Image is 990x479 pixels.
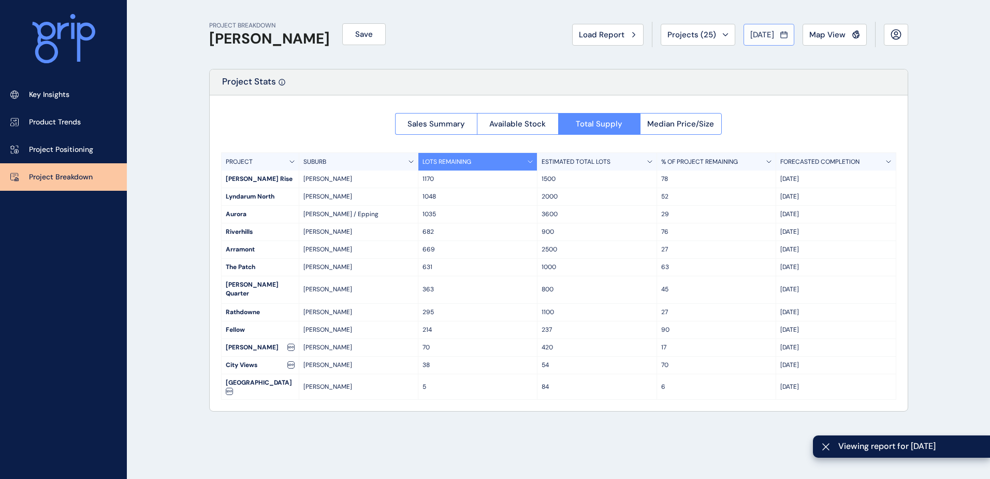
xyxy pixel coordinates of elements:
[423,175,533,184] p: 1170
[572,24,644,46] button: Load Report
[355,29,373,39] span: Save
[780,383,891,391] p: [DATE]
[838,441,982,452] span: Viewing report for [DATE]
[661,245,771,254] p: 27
[780,158,860,166] p: FORECASTED COMPLETION
[423,263,533,272] p: 631
[542,192,652,201] p: 2000
[542,245,652,254] p: 2500
[661,192,771,201] p: 52
[542,228,652,236] p: 900
[780,326,891,334] p: [DATE]
[209,30,330,48] h1: [PERSON_NAME]
[222,241,299,258] div: Arramont
[542,343,652,352] p: 420
[29,172,93,182] p: Project Breakdown
[661,361,771,370] p: 70
[780,263,891,272] p: [DATE]
[222,188,299,205] div: Lyndarum North
[303,175,414,184] p: [PERSON_NAME]
[780,175,891,184] p: [DATE]
[489,119,546,129] span: Available Stock
[640,113,722,135] button: Median Price/Size
[222,321,299,339] div: Fellow
[780,228,891,236] p: [DATE]
[222,339,299,356] div: [PERSON_NAME]
[423,383,533,391] p: 5
[780,192,891,201] p: [DATE]
[661,175,771,184] p: 78
[395,113,477,135] button: Sales Summary
[780,361,891,370] p: [DATE]
[558,113,640,135] button: Total Supply
[222,259,299,276] div: The Patch
[423,285,533,294] p: 363
[780,245,891,254] p: [DATE]
[222,276,299,303] div: [PERSON_NAME] Quarter
[542,326,652,334] p: 237
[542,308,652,317] p: 1100
[423,192,533,201] p: 1048
[661,383,771,391] p: 6
[222,223,299,241] div: Riverhills
[579,30,624,40] span: Load Report
[667,30,716,40] span: Projects ( 25 )
[303,228,414,236] p: [PERSON_NAME]
[303,308,414,317] p: [PERSON_NAME]
[303,263,414,272] p: [PERSON_NAME]
[542,175,652,184] p: 1500
[303,192,414,201] p: [PERSON_NAME]
[303,343,414,352] p: [PERSON_NAME]
[542,285,652,294] p: 800
[222,206,299,223] div: Aurora
[780,343,891,352] p: [DATE]
[477,113,559,135] button: Available Stock
[303,285,414,294] p: [PERSON_NAME]
[423,308,533,317] p: 295
[661,228,771,236] p: 76
[303,361,414,370] p: [PERSON_NAME]
[647,119,714,129] span: Median Price/Size
[303,158,326,166] p: SUBURB
[661,326,771,334] p: 90
[661,24,735,46] button: Projects (25)
[29,117,81,128] p: Product Trends
[222,357,299,374] div: City Views
[780,210,891,219] p: [DATE]
[661,308,771,317] p: 27
[222,171,299,188] div: [PERSON_NAME] Rise
[423,361,533,370] p: 38
[750,30,774,40] span: [DATE]
[780,285,891,294] p: [DATE]
[407,119,465,129] span: Sales Summary
[803,24,867,46] button: Map View
[303,383,414,391] p: [PERSON_NAME]
[423,343,533,352] p: 70
[744,24,794,46] button: [DATE]
[303,210,414,219] p: [PERSON_NAME] / Epping
[423,228,533,236] p: 682
[222,76,276,95] p: Project Stats
[303,326,414,334] p: [PERSON_NAME]
[780,308,891,317] p: [DATE]
[542,158,610,166] p: ESTIMATED TOTAL LOTS
[303,245,414,254] p: [PERSON_NAME]
[29,90,69,100] p: Key Insights
[209,21,330,30] p: PROJECT BREAKDOWN
[222,374,299,400] div: [GEOGRAPHIC_DATA]
[423,210,533,219] p: 1035
[542,263,652,272] p: 1000
[661,285,771,294] p: 45
[661,263,771,272] p: 63
[542,383,652,391] p: 84
[226,158,253,166] p: PROJECT
[342,23,386,45] button: Save
[423,245,533,254] p: 669
[661,158,738,166] p: % OF PROJECT REMAINING
[809,30,846,40] span: Map View
[423,326,533,334] p: 214
[661,343,771,352] p: 17
[661,210,771,219] p: 29
[542,361,652,370] p: 54
[423,158,471,166] p: LOTS REMAINING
